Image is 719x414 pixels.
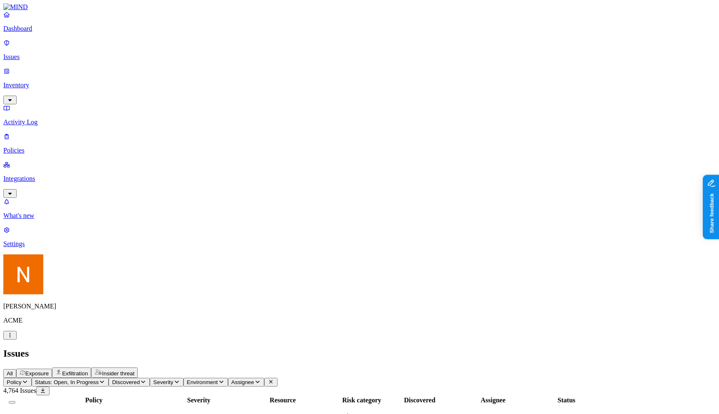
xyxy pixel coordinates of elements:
span: Exposure [25,370,49,377]
h2: Issues [3,348,716,359]
p: Activity Log [3,118,716,126]
span: Status: Open, In Progress [35,379,99,385]
span: Insider threat [102,370,134,377]
p: Settings [3,240,716,248]
span: Assignee [231,379,254,385]
span: All [7,370,13,377]
div: Discovered [389,397,450,404]
div: Assignee [452,397,534,404]
div: Policy [21,397,166,404]
span: Environment [187,379,218,385]
p: Integrations [3,175,716,182]
p: What's new [3,212,716,219]
span: Severity [153,379,173,385]
div: Risk category [336,397,388,404]
p: Policies [3,147,716,154]
span: 4,764 Issues [3,387,36,394]
div: Status [536,397,597,404]
a: Inventory [3,67,716,103]
p: Issues [3,53,716,61]
img: MIND [3,3,28,11]
a: Policies [3,133,716,154]
p: [PERSON_NAME] [3,303,716,310]
a: Integrations [3,161,716,197]
a: Issues [3,39,716,61]
span: Exfiltration [62,370,88,377]
img: Nitai Mishary [3,254,43,294]
a: MIND [3,3,716,11]
span: Policy [7,379,22,385]
a: What's new [3,198,716,219]
p: Dashboard [3,25,716,32]
span: Discovered [112,379,140,385]
div: Resource [231,397,334,404]
a: Settings [3,226,716,248]
button: Select all [9,401,15,404]
a: Activity Log [3,104,716,126]
a: Dashboard [3,11,716,32]
p: Inventory [3,81,716,89]
p: ACME [3,317,716,324]
div: Severity [168,397,229,404]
